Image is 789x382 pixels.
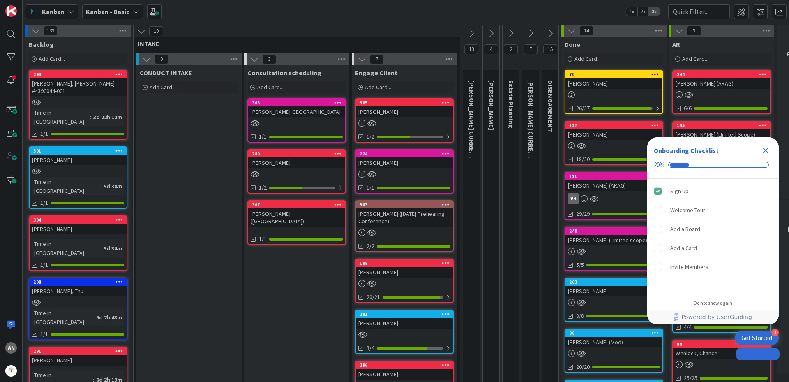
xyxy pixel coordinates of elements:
[356,201,453,227] div: 303[PERSON_NAME] ([DATE] Prehearing Conference)
[33,148,127,154] div: 301
[30,216,127,234] div: 304[PERSON_NAME]
[356,361,453,369] div: 296
[547,80,555,132] span: DISENGAGEMENT
[360,362,453,368] div: 296
[681,312,752,322] span: Powered by UserGuiding
[651,258,775,276] div: Invite Members is incomplete.
[565,121,663,165] a: 127[PERSON_NAME]18/20
[759,144,772,157] div: Close Checklist
[484,44,498,54] span: 4
[647,137,779,324] div: Checklist Container
[247,149,346,194] a: 289[PERSON_NAME]1/2
[5,342,17,354] div: AN
[565,227,662,245] div: 240[PERSON_NAME] (Limited scope)
[568,193,579,204] div: VR
[259,183,267,192] span: 1/2
[670,205,705,215] div: Welcome Tour
[673,348,770,359] div: Wenlock, Chance
[673,122,770,129] div: 195
[30,216,127,224] div: 304
[30,71,127,78] div: 293
[33,279,127,285] div: 298
[93,313,94,322] span: :
[356,157,453,168] div: [PERSON_NAME]
[654,161,665,169] div: 20%
[365,83,391,91] span: Add Card...
[565,180,662,191] div: [PERSON_NAME] (ARAG)
[673,71,770,89] div: 244[PERSON_NAME] (ARAG)
[626,7,637,16] span: 1x
[673,340,770,359] div: 98Wenlock, Chance
[355,200,454,252] a: 303[PERSON_NAME] ([DATE] Prehearing Conference)2/2
[100,244,102,253] span: :
[40,199,48,207] span: 1/1
[138,39,450,48] span: INTAKE
[569,123,662,128] div: 127
[252,100,345,106] div: 308
[259,132,267,141] span: 1/1
[33,72,127,77] div: 293
[565,278,663,322] a: 203[PERSON_NAME]8/8
[102,244,124,253] div: 5d 34m
[565,71,662,89] div: 70[PERSON_NAME]
[574,55,601,63] span: Add Card...
[672,121,771,165] a: 195[PERSON_NAME] (LImited Scope)14/15
[670,186,689,196] div: Sign Up
[90,113,91,122] span: :
[576,312,584,320] span: 8/8
[30,147,127,165] div: 301[PERSON_NAME]
[356,259,453,278] div: 188[PERSON_NAME]
[576,261,584,269] span: 5/5
[670,243,697,253] div: Add a Card
[29,70,127,140] a: 293[PERSON_NAME], [PERSON_NAME] #4390044-001Time in [GEOGRAPHIC_DATA]:3d 22h 10m1/1
[651,182,775,200] div: Sign Up is complete.
[29,215,127,271] a: 304[PERSON_NAME]Time in [GEOGRAPHIC_DATA]:5d 34m1/1
[356,150,453,157] div: 224
[30,278,127,286] div: 298
[248,150,345,168] div: 289[PERSON_NAME]
[771,329,779,336] div: 4
[565,278,662,286] div: 203
[248,157,345,168] div: [PERSON_NAME]
[677,72,770,77] div: 244
[464,44,478,54] span: 13
[247,69,321,77] span: Consultation scheduling
[32,308,93,326] div: Time in [GEOGRAPHIC_DATA]
[94,313,124,322] div: 5d 2h 43m
[677,341,770,347] div: 98
[140,69,192,77] span: CONDUCT INTAKE
[651,201,775,219] div: Welcome Tour is incomplete.
[673,340,770,348] div: 98
[32,177,100,195] div: Time in [GEOGRAPHIC_DATA]
[565,286,662,296] div: [PERSON_NAME]
[565,40,580,49] span: Done
[30,147,127,155] div: 301
[576,155,590,164] span: 18/20
[565,193,662,204] div: VR
[150,83,176,91] span: Add Card...
[565,173,662,180] div: 111
[565,70,663,114] a: 70[PERSON_NAME]26/27
[543,44,557,54] span: 15
[673,78,770,89] div: [PERSON_NAME] (ARAG)
[504,44,518,54] span: 2
[42,7,65,16] span: Kanban
[579,26,593,36] span: 14
[252,151,345,157] div: 289
[355,149,454,194] a: 224[PERSON_NAME]1/1
[29,146,127,209] a: 301[PERSON_NAME]Time in [GEOGRAPHIC_DATA]:5d 34m1/1
[684,323,692,331] span: 4/4
[367,293,380,301] span: 20/21
[356,259,453,267] div: 188
[672,70,771,114] a: 244[PERSON_NAME] (ARAG)6/6
[149,26,163,36] span: 10
[30,278,127,296] div: 298[PERSON_NAME], Thu
[259,235,267,243] span: 1/1
[367,344,374,352] span: 3/4
[576,363,590,371] span: 20/20
[648,7,660,16] span: 3x
[86,7,129,16] b: Kanban - Basic
[367,183,374,192] span: 1/1
[32,108,90,126] div: Time in [GEOGRAPHIC_DATA]
[356,106,453,117] div: [PERSON_NAME]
